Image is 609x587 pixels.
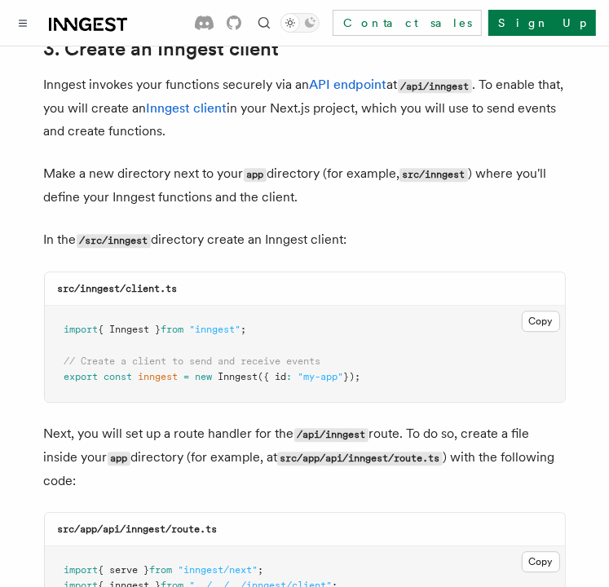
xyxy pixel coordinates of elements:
[77,234,151,248] code: /src/inngest
[333,10,482,36] a: Contact sales
[161,324,184,335] span: from
[44,228,566,252] p: In the directory create an Inngest client:
[344,371,361,382] span: });
[44,422,566,492] p: Next, you will set up a route handler for the route. To do so, create a file inside your director...
[44,162,566,209] p: Make a new directory next to your directory (for example, ) where you'll define your Inngest func...
[190,324,241,335] span: "inngest"
[139,371,179,382] span: inngest
[258,371,287,382] span: ({ id
[258,564,264,576] span: ;
[184,371,190,382] span: =
[488,10,596,36] a: Sign Up
[398,79,472,93] code: /api/inngest
[287,371,293,382] span: :
[196,371,213,382] span: new
[64,564,99,576] span: import
[99,324,161,335] span: { Inngest }
[218,371,258,382] span: Inngest
[277,452,443,466] code: src/app/api/inngest/route.ts
[44,73,566,143] p: Inngest invokes your functions securely via an at . To enable that, you will create an in your Ne...
[254,13,274,33] button: Find something...
[58,523,218,535] code: src/app/api/inngest/route.ts
[64,371,99,382] span: export
[298,371,344,382] span: "my-app"
[280,13,320,33] button: Toggle dark mode
[179,564,258,576] span: "inngest/next"
[241,324,247,335] span: ;
[108,452,130,466] code: app
[64,355,321,367] span: // Create a client to send and receive events
[522,311,560,332] button: Copy
[310,77,387,92] a: API endpoint
[64,324,99,335] span: import
[147,100,227,116] a: Inngest client
[294,428,368,442] code: /api/inngest
[522,551,560,572] button: Copy
[13,13,33,33] button: Toggle navigation
[244,168,267,182] code: app
[58,283,178,294] code: src/inngest/client.ts
[104,371,133,382] span: const
[99,564,150,576] span: { serve }
[44,38,280,60] a: 3. Create an Inngest client
[150,564,173,576] span: from
[399,168,468,182] code: src/inngest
